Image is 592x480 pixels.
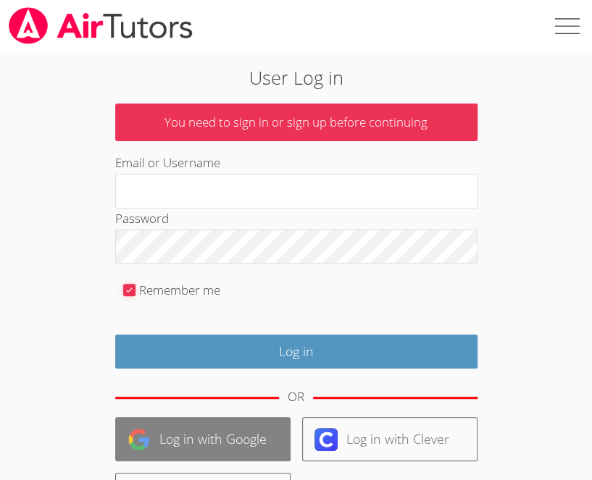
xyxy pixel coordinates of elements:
[288,387,304,408] div: OR
[115,210,169,227] label: Password
[115,334,478,369] input: Log in
[115,417,291,461] a: Log in with Google
[115,104,478,142] p: You need to sign in or sign up before continuing
[83,64,509,91] h2: User Log in
[139,282,220,298] label: Remember me
[115,154,220,171] label: Email or Username
[7,7,194,44] img: airtutors_banner-c4298cdbf04f3fff15de1276eac7730deb9818008684d7c2e4769d2f7ddbe033.png
[314,428,338,451] img: clever-logo-6eab21bc6e7a338710f1a6ff85c0baf02591cd810cc4098c63d3a4b26e2feb20.svg
[128,428,151,451] img: google-logo-50288ca7cdecda66e5e0955fdab243c47b7ad437acaf1139b6f446037453330a.svg
[302,417,478,461] a: Log in with Clever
